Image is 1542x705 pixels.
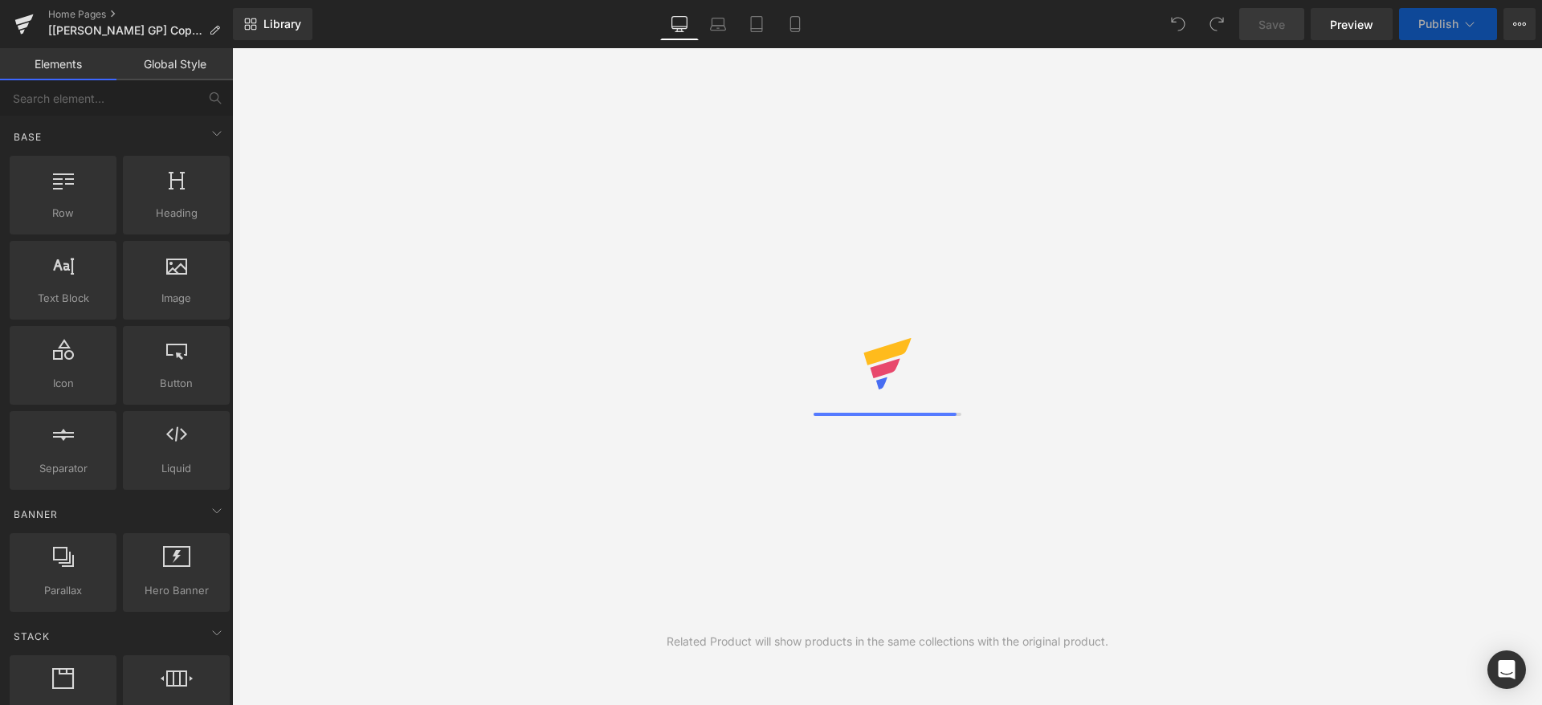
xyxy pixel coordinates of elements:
a: Global Style [116,48,233,80]
span: Icon [14,375,112,392]
button: Redo [1201,8,1233,40]
span: Base [12,129,43,145]
a: Preview [1311,8,1393,40]
span: Liquid [128,460,225,477]
span: Preview [1330,16,1373,33]
div: Open Intercom Messenger [1487,650,1526,689]
span: [[PERSON_NAME] GP] Copy of [[PERSON_NAME] - GPs] HOME PAGE 2025 [48,24,202,37]
span: Row [14,205,112,222]
button: More [1503,8,1536,40]
span: Heading [128,205,225,222]
button: Undo [1162,8,1194,40]
span: Publish [1418,18,1458,31]
span: Separator [14,460,112,477]
a: Laptop [699,8,737,40]
span: Button [128,375,225,392]
span: Image [128,290,225,307]
span: Text Block [14,290,112,307]
span: Save [1258,16,1285,33]
span: Parallax [14,582,112,599]
button: Publish [1399,8,1497,40]
span: Library [263,17,301,31]
a: New Library [233,8,312,40]
span: Stack [12,629,51,644]
a: Desktop [660,8,699,40]
a: Mobile [776,8,814,40]
a: Home Pages [48,8,233,21]
a: Tablet [737,8,776,40]
div: Related Product will show products in the same collections with the original product. [667,633,1108,650]
span: Banner [12,507,59,522]
span: Hero Banner [128,582,225,599]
